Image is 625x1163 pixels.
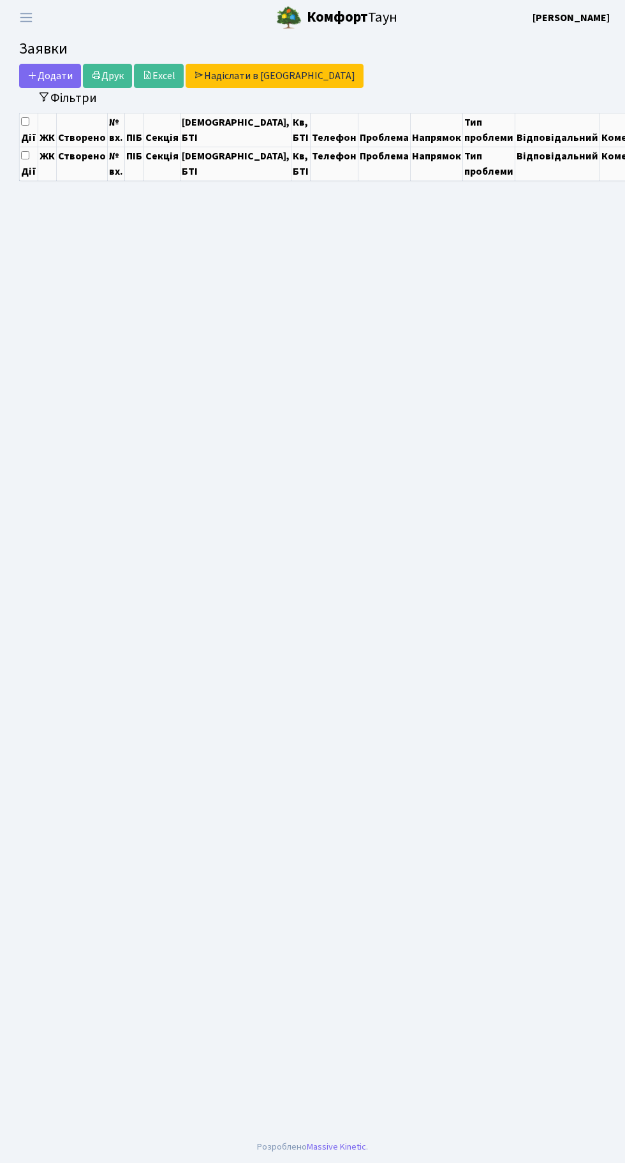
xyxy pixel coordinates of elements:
[411,147,463,180] th: Напрямок
[38,113,57,147] th: ЖК
[411,113,463,147] th: Напрямок
[291,113,311,147] th: Кв, БТІ
[463,147,515,180] th: Тип проблеми
[180,113,291,147] th: [DEMOGRAPHIC_DATA], БТІ
[10,7,42,28] button: Переключити навігацію
[83,64,132,88] a: Друк
[57,147,108,180] th: Створено
[358,147,411,180] th: Проблема
[307,1140,366,1153] a: Massive Kinetic
[108,113,125,147] th: № вх.
[307,7,397,29] span: Таун
[358,113,411,147] th: Проблема
[19,38,68,60] span: Заявки
[108,147,125,180] th: № вх.
[125,113,144,147] th: ПІБ
[515,147,600,180] th: Відповідальний
[515,113,600,147] th: Відповідальний
[307,7,368,27] b: Комфорт
[311,113,358,147] th: Телефон
[19,64,81,88] a: Додати
[125,147,144,180] th: ПІБ
[134,64,184,88] a: Excel
[291,147,311,180] th: Кв, БТІ
[29,88,105,108] button: Переключити фільтри
[144,147,180,180] th: Секція
[276,5,302,31] img: logo.png
[57,113,108,147] th: Створено
[463,113,515,147] th: Тип проблеми
[311,147,358,180] th: Телефон
[27,69,73,83] span: Додати
[20,147,38,180] th: Дії
[186,64,364,88] a: Надіслати в [GEOGRAPHIC_DATA]
[533,10,610,26] a: [PERSON_NAME]
[533,11,610,25] b: [PERSON_NAME]
[144,113,180,147] th: Секція
[180,147,291,180] th: [DEMOGRAPHIC_DATA], БТІ
[38,147,57,180] th: ЖК
[257,1140,368,1154] div: Розроблено .
[20,113,38,147] th: Дії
